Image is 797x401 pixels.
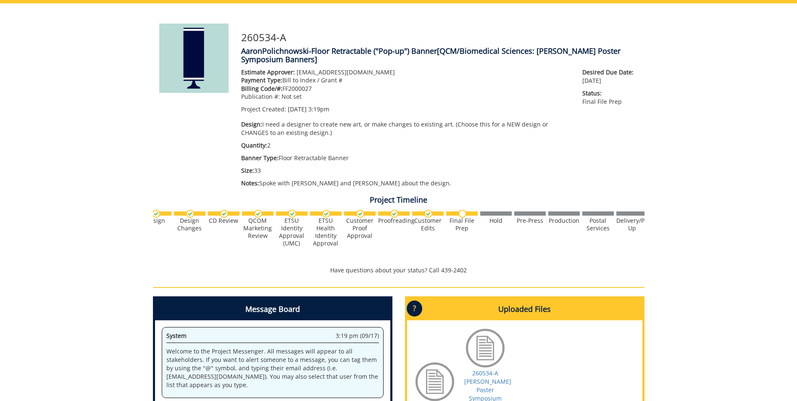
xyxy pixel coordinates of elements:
div: Design [140,217,171,224]
p: Have questions about your status? Call 439-2402 [153,266,644,274]
div: Final File Prep [446,217,478,232]
div: CD Review [208,217,239,224]
span: 3:19 pm (09/17) [336,332,379,340]
img: checkmark [424,210,432,218]
p: Welcome to the Project Messenger. All messages will appear to all stakeholders. If you want to al... [166,347,379,389]
h4: Project Timeline [153,196,644,204]
p: Spoke with [PERSON_NAME] and [PERSON_NAME] about the design. [241,179,570,187]
img: checkmark [152,210,160,218]
p: [EMAIL_ADDRESS][DOMAIN_NAME] [241,68,570,77]
div: Production [548,217,580,224]
p: Final File Prep [582,89,638,106]
div: Pre-Press [514,217,546,224]
span: [QCM/Biomedical Sciences: [PERSON_NAME] Poster Symposium Banners] [241,46,621,64]
img: checkmark [356,210,364,218]
span: Notes: [241,179,259,187]
img: checkmark [390,210,398,218]
h3: 260534-A [241,32,638,43]
span: [DATE] 3:19pm [288,105,329,113]
span: Project Created: [241,105,286,113]
span: Design: [241,120,262,128]
img: checkmark [220,210,228,218]
img: checkmark [322,210,330,218]
img: Product featured image [159,24,229,93]
span: Estimate Approver: [241,68,295,76]
p: Bill to Index / Grant # [241,76,570,84]
span: Payment Type: [241,76,282,84]
span: Billing Code/#: [241,84,282,92]
p: FF2000027 [241,84,570,93]
img: no [458,210,466,218]
div: Delivery/Pick Up [616,217,648,232]
span: Quantity: [241,141,267,149]
p: 33 [241,166,570,175]
span: Banner Type: [241,154,279,162]
p: Floor Retractable Banner [241,154,570,162]
span: Desired Due Date: [582,68,638,77]
div: Postal Services [582,217,614,232]
div: ETSU Identity Approval (UMC) [276,217,308,247]
span: Not set [281,92,302,100]
img: checkmark [254,210,262,218]
span: Status: [582,89,638,98]
span: Size: [241,166,254,174]
div: Hold [480,217,512,224]
div: Customer Edits [412,217,444,232]
p: I need a designer to create new art, or make changes to existing art. (Choose this for a NEW desi... [241,120,570,137]
h4: Uploaded Files [407,298,642,320]
h4: Message Board [155,298,390,320]
p: [DATE] [582,68,638,85]
img: checkmark [288,210,296,218]
img: checkmark [186,210,194,218]
h4: AaronPolichnowski-Floor Retractable ("Pop-up") Banner [241,47,638,64]
div: ETSU Health Identity Approval [310,217,342,247]
p: 2 [241,141,570,150]
p: ? [407,301,422,317]
span: System [166,332,187,340]
div: Design Changes [174,217,205,232]
div: QCOM Marketing Review [242,217,274,240]
div: Proofreading [378,217,410,224]
span: Publication #: [241,92,280,100]
div: Customer Proof Approval [344,217,376,240]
